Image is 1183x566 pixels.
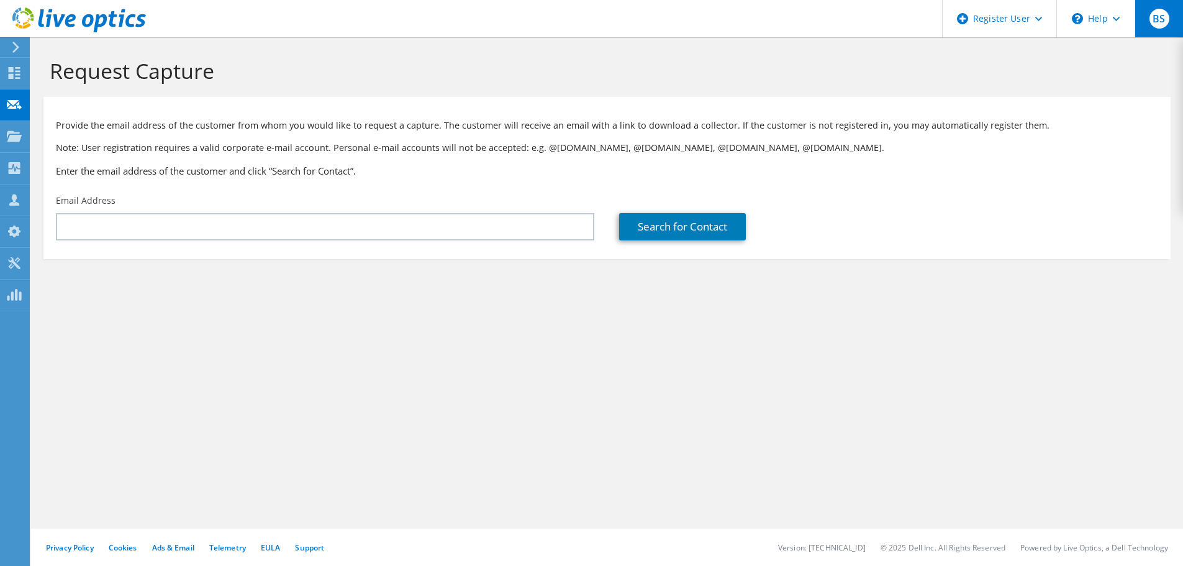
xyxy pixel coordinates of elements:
a: Telemetry [209,542,246,553]
h3: Enter the email address of the customer and click “Search for Contact”. [56,164,1158,178]
span: BS [1149,9,1169,29]
a: EULA [261,542,280,553]
a: Cookies [109,542,137,553]
a: Ads & Email [152,542,194,553]
a: Support [295,542,324,553]
a: Search for Contact [619,213,746,240]
li: Powered by Live Optics, a Dell Technology [1020,542,1168,553]
a: Privacy Policy [46,542,94,553]
h1: Request Capture [50,58,1158,84]
li: © 2025 Dell Inc. All Rights Reserved [881,542,1005,553]
label: Email Address [56,194,116,207]
li: Version: [TECHNICAL_ID] [778,542,866,553]
p: Note: User registration requires a valid corporate e-mail account. Personal e-mail accounts will ... [56,141,1158,155]
svg: \n [1072,13,1083,24]
p: Provide the email address of the customer from whom you would like to request a capture. The cust... [56,119,1158,132]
